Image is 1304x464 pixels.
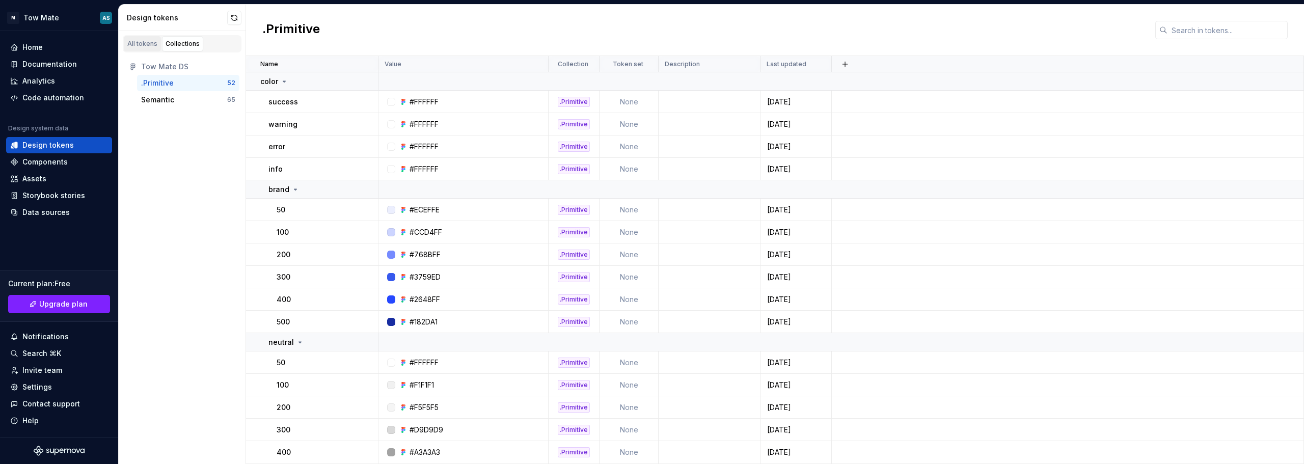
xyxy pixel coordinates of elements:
[102,14,110,22] div: AS
[127,13,227,23] div: Design tokens
[600,113,659,135] td: None
[410,317,438,327] div: #182DA1
[22,382,52,392] div: Settings
[8,124,68,132] div: Design system data
[268,142,285,152] p: error
[6,204,112,221] a: Data sources
[262,21,320,39] h2: .Primitive
[600,243,659,266] td: None
[6,362,112,378] a: Invite team
[761,447,831,457] div: [DATE]
[558,447,590,457] div: .Primitive
[8,279,110,289] div: Current plan : Free
[410,97,439,107] div: #FFFFFF
[227,96,235,104] div: 65
[6,396,112,412] button: Contact support
[558,358,590,368] div: .Primitive
[761,205,831,215] div: [DATE]
[761,250,831,260] div: [DATE]
[23,13,59,23] div: Tow Mate
[600,158,659,180] td: None
[1167,21,1288,39] input: Search in tokens...
[558,380,590,390] div: .Primitive
[277,272,290,282] p: 300
[410,272,441,282] div: #3759ED
[22,174,46,184] div: Assets
[277,317,290,327] p: 500
[22,76,55,86] div: Analytics
[22,399,80,409] div: Contact support
[7,12,19,24] div: M
[22,332,69,342] div: Notifications
[6,90,112,106] a: Code automation
[558,164,590,174] div: .Primitive
[761,119,831,129] div: [DATE]
[6,187,112,204] a: Storybook stories
[600,419,659,441] td: None
[137,92,239,108] button: Semantic65
[127,40,157,48] div: All tokens
[761,380,831,390] div: [DATE]
[260,60,278,68] p: Name
[22,140,74,150] div: Design tokens
[6,345,112,362] button: Search ⌘K
[22,42,43,52] div: Home
[558,119,590,129] div: .Primitive
[600,199,659,221] td: None
[761,358,831,368] div: [DATE]
[600,396,659,419] td: None
[6,137,112,153] a: Design tokens
[277,380,289,390] p: 100
[558,227,590,237] div: .Primitive
[600,288,659,311] td: None
[410,294,440,305] div: #2648FF
[277,425,290,435] p: 300
[141,62,235,72] div: Tow Mate DS
[761,164,831,174] div: [DATE]
[166,40,200,48] div: Collections
[22,416,39,426] div: Help
[558,272,590,282] div: .Primitive
[22,93,84,103] div: Code automation
[600,91,659,113] td: None
[137,75,239,91] button: .Primitive52
[767,60,806,68] p: Last updated
[6,171,112,187] a: Assets
[665,60,700,68] p: Description
[6,379,112,395] a: Settings
[600,311,659,333] td: None
[558,205,590,215] div: .Primitive
[558,294,590,305] div: .Primitive
[227,79,235,87] div: 52
[410,402,439,413] div: #F5F5F5
[277,358,285,368] p: 50
[761,227,831,237] div: [DATE]
[277,294,291,305] p: 400
[6,56,112,72] a: Documentation
[6,73,112,89] a: Analytics
[600,135,659,158] td: None
[22,190,85,201] div: Storybook stories
[410,142,439,152] div: #FFFFFF
[277,205,285,215] p: 50
[22,365,62,375] div: Invite team
[2,7,116,29] button: MTow MateAS
[39,299,88,309] span: Upgrade plan
[410,250,441,260] div: #768BFF
[34,446,85,456] svg: Supernova Logo
[22,348,61,359] div: Search ⌘K
[268,164,283,174] p: info
[410,205,440,215] div: #ECEFFE
[761,272,831,282] div: [DATE]
[141,95,174,105] div: Semantic
[277,250,290,260] p: 200
[277,402,290,413] p: 200
[410,447,440,457] div: #A3A3A3
[558,250,590,260] div: .Primitive
[600,441,659,463] td: None
[268,337,294,347] p: neutral
[268,119,297,129] p: warning
[600,351,659,374] td: None
[761,294,831,305] div: [DATE]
